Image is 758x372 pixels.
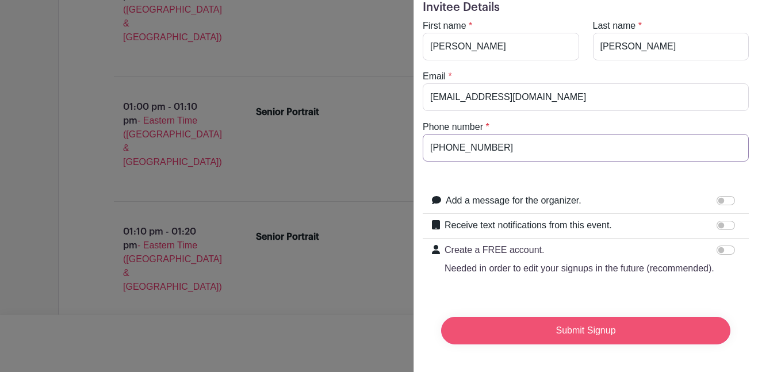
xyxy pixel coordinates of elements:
[445,262,714,275] p: Needed in order to edit your signups in the future (recommended).
[445,243,714,257] p: Create a FREE account.
[446,194,581,208] label: Add a message for the organizer.
[441,317,730,344] input: Submit Signup
[593,19,636,33] label: Last name
[423,120,483,134] label: Phone number
[423,19,466,33] label: First name
[423,1,749,14] h5: Invitee Details
[423,70,446,83] label: Email
[445,218,612,232] label: Receive text notifications from this event.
